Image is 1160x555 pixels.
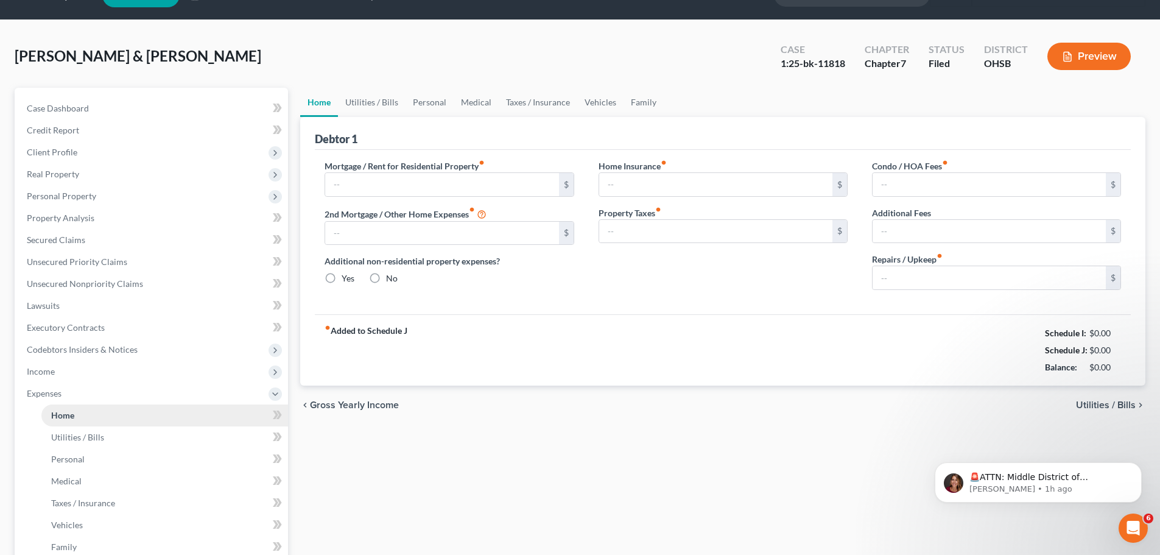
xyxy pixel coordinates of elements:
[873,266,1106,289] input: --
[916,437,1160,522] iframe: Intercom notifications message
[832,173,847,196] div: $
[479,160,485,166] i: fiber_manual_record
[901,57,906,69] span: 7
[1119,514,1148,543] iframe: Intercom live chat
[17,207,288,229] a: Property Analysis
[17,251,288,273] a: Unsecured Priority Claims
[27,388,62,398] span: Expenses
[41,514,288,536] a: Vehicles
[41,448,288,470] a: Personal
[1136,400,1145,410] i: chevron_right
[599,207,661,219] label: Property Taxes
[559,222,574,245] div: $
[27,366,55,376] span: Income
[27,169,79,179] span: Real Property
[27,235,85,245] span: Secured Claims
[41,405,288,426] a: Home
[1045,345,1088,355] strong: Schedule J:
[51,476,82,486] span: Medical
[661,160,667,166] i: fiber_manual_record
[17,229,288,251] a: Secured Claims
[655,207,661,213] i: fiber_manual_record
[1076,400,1136,410] span: Utilities / Bills
[17,295,288,317] a: Lawsuits
[1106,173,1120,196] div: $
[942,160,948,166] i: fiber_manual_record
[325,160,485,172] label: Mortgage / Rent for Residential Property
[338,88,406,117] a: Utilities / Bills
[832,220,847,243] div: $
[873,173,1106,196] input: --
[865,57,909,71] div: Chapter
[599,220,832,243] input: --
[51,432,104,442] span: Utilities / Bills
[406,88,454,117] a: Personal
[15,47,261,65] span: [PERSON_NAME] & [PERSON_NAME]
[984,43,1028,57] div: District
[781,57,845,71] div: 1:25-bk-11818
[41,492,288,514] a: Taxes / Insurance
[559,173,574,196] div: $
[17,97,288,119] a: Case Dashboard
[1144,514,1153,523] span: 6
[342,272,354,285] label: Yes
[27,191,96,201] span: Personal Property
[51,410,74,420] span: Home
[1076,400,1145,410] button: Utilities / Bills chevron_right
[310,400,399,410] span: Gross Yearly Income
[929,43,965,57] div: Status
[599,160,667,172] label: Home Insurance
[937,253,943,259] i: fiber_manual_record
[27,213,94,223] span: Property Analysis
[1106,266,1120,289] div: $
[499,88,577,117] a: Taxes / Insurance
[51,542,77,552] span: Family
[27,300,60,311] span: Lawsuits
[51,520,83,530] span: Vehicles
[1047,43,1131,70] button: Preview
[17,273,288,295] a: Unsecured Nonpriority Claims
[325,255,574,267] label: Additional non-residential property expenses?
[624,88,664,117] a: Family
[1045,328,1086,338] strong: Schedule I:
[872,160,948,172] label: Condo / HOA Fees
[27,322,105,333] span: Executory Contracts
[386,272,398,285] label: No
[17,119,288,141] a: Credit Report
[300,400,399,410] button: chevron_left Gross Yearly Income
[27,344,138,355] span: Codebtors Insiders & Notices
[325,173,558,196] input: --
[599,173,832,196] input: --
[27,103,89,113] span: Case Dashboard
[27,147,77,157] span: Client Profile
[27,256,127,267] span: Unsecured Priority Claims
[454,88,499,117] a: Medical
[51,498,115,508] span: Taxes / Insurance
[300,88,338,117] a: Home
[17,317,288,339] a: Executory Contracts
[300,400,310,410] i: chevron_left
[1089,361,1122,373] div: $0.00
[872,253,943,266] label: Repairs / Upkeep
[315,132,357,146] div: Debtor 1
[781,43,845,57] div: Case
[325,207,487,221] label: 2nd Mortgage / Other Home Expenses
[929,57,965,71] div: Filed
[873,220,1106,243] input: --
[325,325,331,331] i: fiber_manual_record
[51,454,85,464] span: Personal
[1045,362,1077,372] strong: Balance:
[41,426,288,448] a: Utilities / Bills
[325,325,407,376] strong: Added to Schedule J
[865,43,909,57] div: Chapter
[469,207,475,213] i: fiber_manual_record
[27,125,79,135] span: Credit Report
[984,57,1028,71] div: OHSB
[1089,344,1122,356] div: $0.00
[325,222,558,245] input: --
[1106,220,1120,243] div: $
